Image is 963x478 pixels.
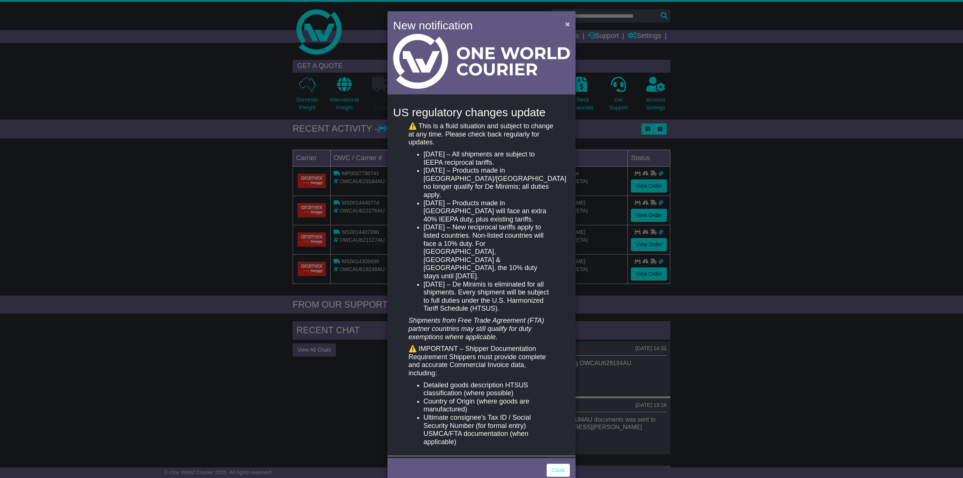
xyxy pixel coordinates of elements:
[562,16,574,32] button: Close
[424,381,554,398] li: Detailed goods description HTSUS classification (where possible)
[424,414,554,446] li: Ultimate consignee’s Tax ID / Social Security Number (for formal entry) USMCA/FTA documentation (...
[565,20,570,28] span: ×
[424,398,554,414] li: Country of Origin (where goods are manufactured)
[409,345,554,377] p: ⚠️ IMPORTANT – Shipper Documentation Requirement Shippers must provide complete and accurate Comm...
[547,464,570,477] a: Close
[424,167,554,199] li: [DATE] – Products made in [GEOGRAPHIC_DATA]/[GEOGRAPHIC_DATA] no longer qualify for De Minimis; a...
[424,281,554,313] li: [DATE] – De Minimis is eliminated for all shipments. Every shipment will be subject to full dutie...
[393,17,554,34] h4: New notification
[393,106,570,118] h4: US regulatory changes update
[424,199,554,224] li: [DATE] – Products made in [GEOGRAPHIC_DATA] will face an extra 40% IEEPA duty, plus existing tari...
[393,34,570,89] img: Light
[424,150,554,167] li: [DATE] – All shipments are subject to IEEPA reciprocal tariffs.
[409,122,554,147] p: ⚠️ This is a fluid situation and subject to change at any time. Please check back regularly for u...
[424,223,554,280] li: [DATE] – New reciprocal tariffs apply to listed countries. Non-listed countries will face a 10% d...
[409,317,544,340] em: Shipments from Free Trade Agreement (FTA) partner countries may still qualify for duty exemptions...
